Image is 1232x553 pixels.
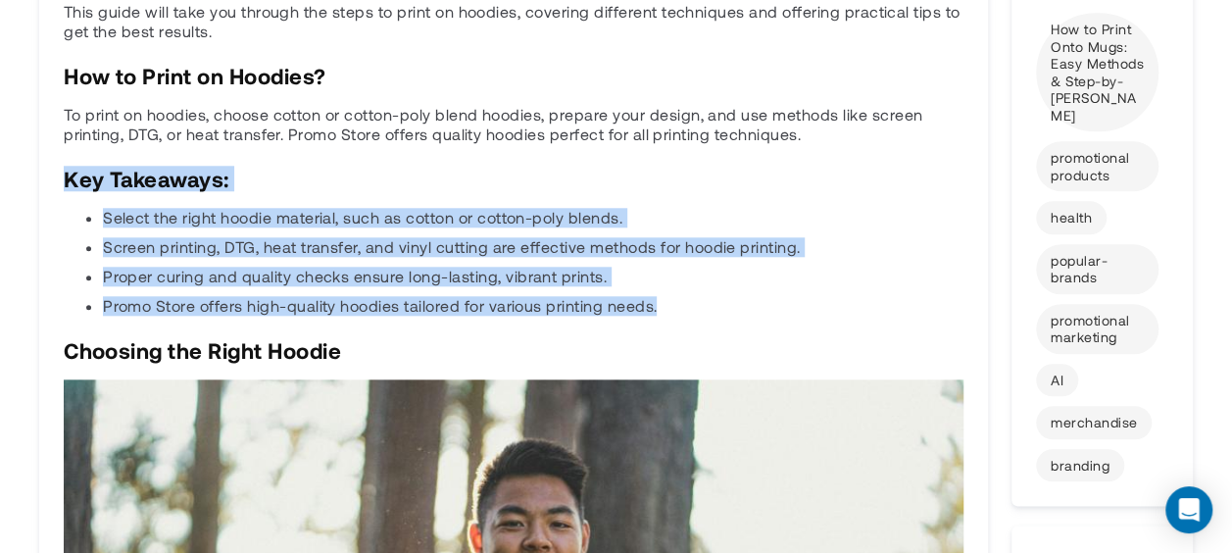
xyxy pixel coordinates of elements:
[1036,449,1124,482] a: branding
[1036,406,1152,439] a: merchandise
[64,2,963,41] p: This guide will take you through the steps to print on hoodies, covering different techniques and...
[64,169,963,188] h2: Key Takeaways:
[103,237,963,257] li: Screen printing, DTG, heat transfer, and vinyl cutting are effective methods for hoodie printing.
[64,105,963,144] p: To print on hoodies, choose cotton or cotton-poly blend hoodies, prepare your design, and use met...
[103,267,963,286] li: Proper curing and quality checks ensure long-lasting, vibrant prints.
[103,296,963,316] li: Promo Store offers high-quality hoodies tailored for various printing needs.
[103,208,963,227] li: Select the right hoodie material, such as cotton or cotton-poly blends.
[64,340,963,360] h2: Choosing the Right Hoodie
[1036,13,1158,131] a: How to Print Onto Mugs: Easy Methods & Step-by-[PERSON_NAME]
[1036,201,1107,234] a: health
[1036,141,1158,191] a: promotional products
[64,66,963,85] h2: How to Print on Hoodies?
[1036,244,1158,294] a: popular-brands
[1036,364,1078,397] a: AI
[1165,486,1212,533] div: Open Intercom Messenger
[1036,304,1158,354] a: promotional marketing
